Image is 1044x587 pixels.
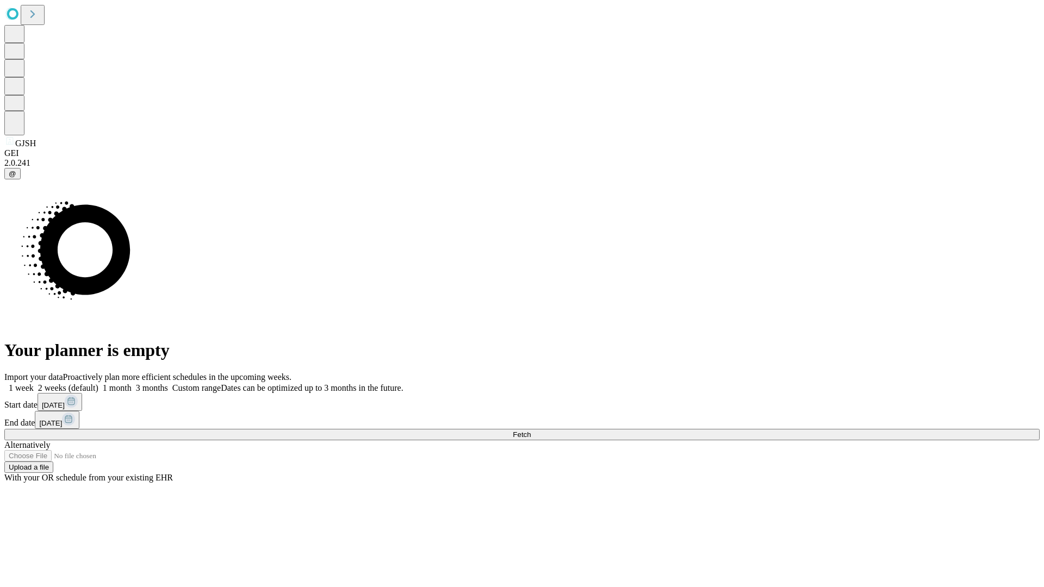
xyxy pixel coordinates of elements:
span: @ [9,170,16,178]
button: Fetch [4,429,1040,440]
span: Import your data [4,372,63,382]
div: End date [4,411,1040,429]
button: [DATE] [35,411,79,429]
span: 1 week [9,383,34,392]
span: Custom range [172,383,221,392]
span: 1 month [103,383,132,392]
span: [DATE] [39,419,62,427]
span: With your OR schedule from your existing EHR [4,473,173,482]
h1: Your planner is empty [4,340,1040,360]
span: Dates can be optimized up to 3 months in the future. [221,383,403,392]
span: Proactively plan more efficient schedules in the upcoming weeks. [63,372,291,382]
span: GJSH [15,139,36,148]
button: [DATE] [38,393,82,411]
span: 3 months [136,383,168,392]
button: @ [4,168,21,179]
span: Alternatively [4,440,50,449]
span: Fetch [513,430,531,439]
div: 2.0.241 [4,158,1040,168]
div: Start date [4,393,1040,411]
button: Upload a file [4,461,53,473]
span: [DATE] [42,401,65,409]
div: GEI [4,148,1040,158]
span: 2 weeks (default) [38,383,98,392]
